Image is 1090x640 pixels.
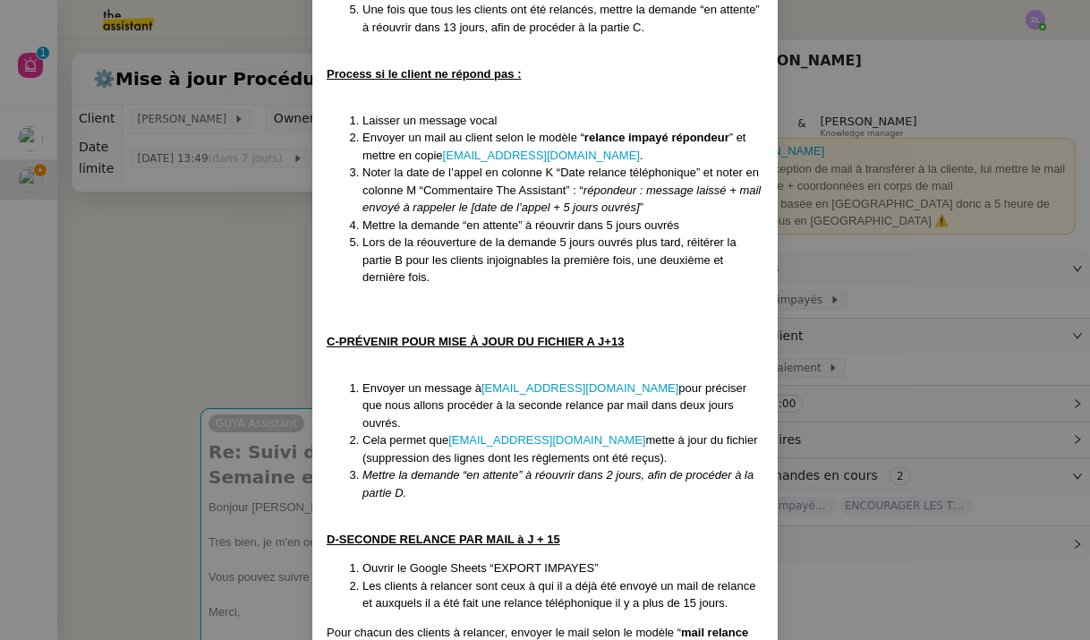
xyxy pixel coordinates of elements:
span: Pour chacun des clients à relancer, envoyer le mail selon le modèle “ [327,626,681,639]
strong: relance impayé répondeur [584,131,729,144]
span: Ouvrir le Google Sheets “EXPORT IMPAYES” [362,561,598,575]
span: Une fois que tous les clients ont été relancés, mettre la demande “en attente” à réouvrir dans 13... [362,3,760,34]
span: mette à jour du fichier (suppression des lignes dont les règlements ont été reçus). [362,433,757,465]
span: pour préciser que nous allons procéder à la seconde relance par mail dans deux jours ouvrés. [362,381,746,430]
span: Laisser un message vocal [362,114,497,127]
span: Lors de la réouverture de la demande 5 jours ouvrés plus tard, réitérer la partie B pour les clie... [362,235,737,284]
span: Envoyer un mail au client selon le modèle “ [362,131,584,144]
li: Cela permet que [362,431,763,466]
a: [EMAIL_ADDRESS][DOMAIN_NAME] [443,149,640,162]
span: ” et mettre en copie [362,131,746,162]
span: ” [640,201,643,214]
span: Mettre la demande “en attente” à réouvrir dans 5 jours ouvrés [362,218,679,232]
span: Les clients à relancer sont ceux à qui il a déjà été envoyé un mail de relance et auxquels il a é... [362,579,755,610]
span: Envoyer un message à [362,381,481,395]
u: D-SECONDE RELANCE PAR MAIL à J + 15 [327,533,560,546]
u: Process si le client ne répond pas : [327,67,521,81]
span: Noter la date de l’appel en colonne K “Date relance téléphonique” et noter en colonne M “Commenta... [362,166,759,197]
u: C-PRÉVENIR POUR MISE À JOUR DU FICHIER A J+13 [327,335,624,348]
em: Mettre la demande “en attente” à réouvrir dans 2 jours, afin de procéder à la partie D. [362,468,754,499]
span: . [640,149,643,162]
a: [EMAIL_ADDRESS][DOMAIN_NAME] [448,433,645,447]
a: [EMAIL_ADDRESS][DOMAIN_NAME] [481,381,678,395]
